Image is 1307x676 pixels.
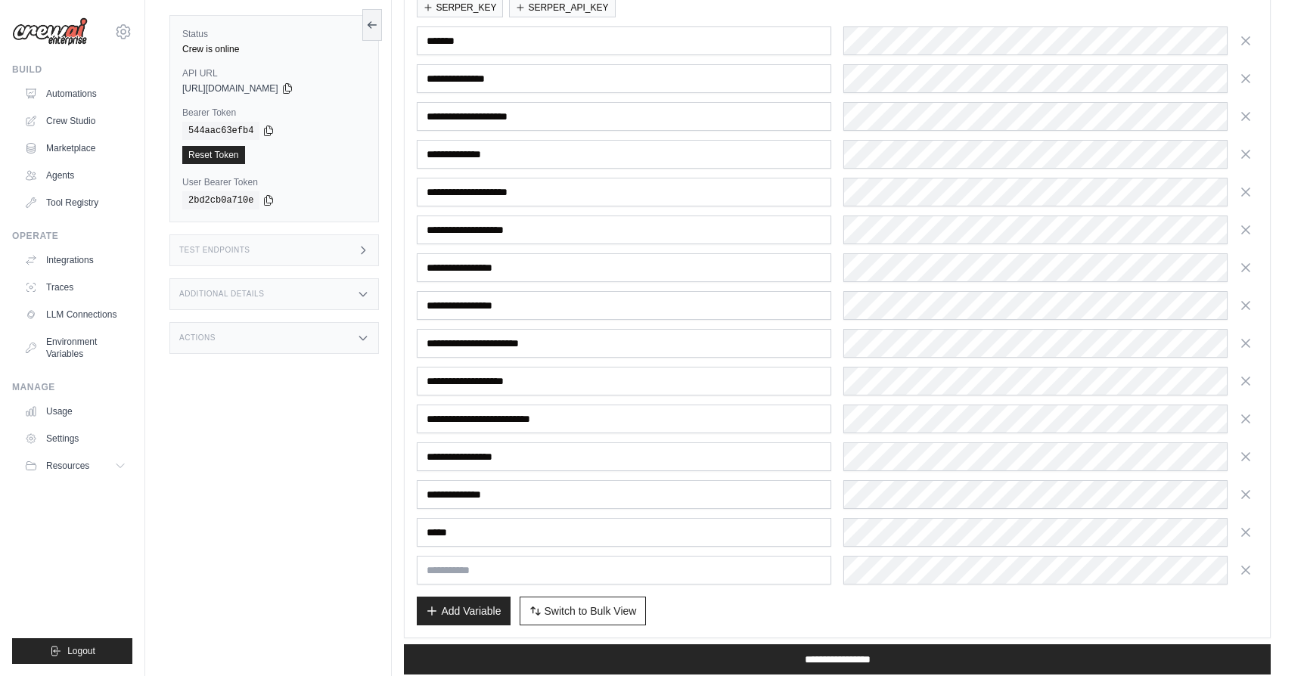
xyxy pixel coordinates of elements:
[182,43,366,55] div: Crew is online
[179,290,264,299] h3: Additional Details
[179,246,250,255] h3: Test Endpoints
[18,109,132,133] a: Crew Studio
[1231,603,1307,676] iframe: Chat Widget
[18,136,132,160] a: Marketplace
[18,302,132,327] a: LLM Connections
[18,399,132,423] a: Usage
[18,275,132,299] a: Traces
[417,597,510,625] button: Add Variable
[18,82,132,106] a: Automations
[46,460,89,472] span: Resources
[182,191,259,209] code: 2bd2cb0a710e
[182,176,366,188] label: User Bearer Token
[12,17,88,46] img: Logo
[12,638,132,664] button: Logout
[179,333,216,343] h3: Actions
[12,230,132,242] div: Operate
[12,381,132,393] div: Manage
[520,597,647,625] button: Switch to Bulk View
[12,64,132,76] div: Build
[182,67,366,79] label: API URL
[545,603,637,619] span: Switch to Bulk View
[182,122,259,140] code: 544aac63efb4
[182,82,278,95] span: [URL][DOMAIN_NAME]
[182,28,366,40] label: Status
[182,146,245,164] a: Reset Token
[18,454,132,478] button: Resources
[18,426,132,451] a: Settings
[182,107,366,119] label: Bearer Token
[67,645,95,657] span: Logout
[18,163,132,188] a: Agents
[18,191,132,215] a: Tool Registry
[18,248,132,272] a: Integrations
[18,330,132,366] a: Environment Variables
